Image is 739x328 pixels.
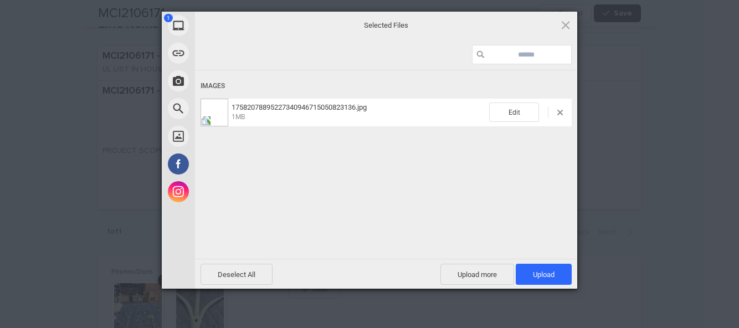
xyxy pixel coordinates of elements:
[533,270,555,279] span: Upload
[440,264,514,285] span: Upload more
[489,102,539,122] span: Edit
[232,103,367,111] span: 17582078895227340946715050823136.jpg
[162,150,295,178] div: Facebook
[516,264,572,285] span: Upload
[560,19,572,31] span: Click here or hit ESC to close picker
[162,122,295,150] div: Unsplash
[232,113,245,121] span: 1MB
[275,20,497,30] span: Selected Files
[162,95,295,122] div: Web Search
[164,14,173,22] span: 1
[201,99,228,126] img: 21054804-ccec-468f-b6cd-cd1f7527ba32
[162,178,295,206] div: Instagram
[201,76,572,96] div: Images
[162,12,295,39] div: My Device
[201,264,273,285] span: Deselect All
[228,103,489,121] span: 17582078895227340946715050823136.jpg
[162,67,295,95] div: Take Photo
[162,39,295,67] div: Link (URL)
